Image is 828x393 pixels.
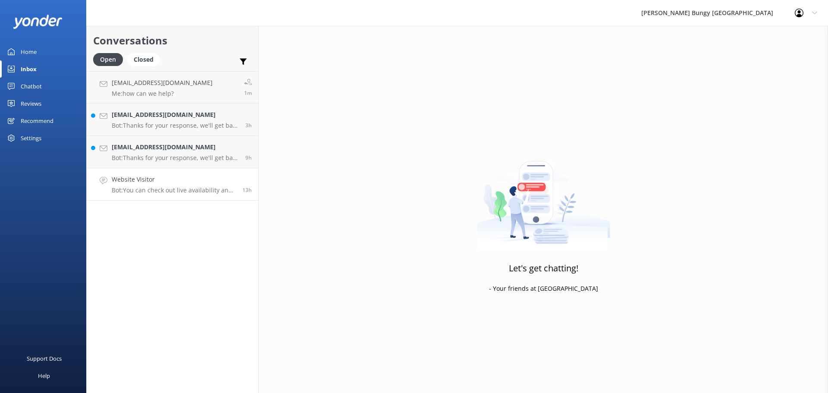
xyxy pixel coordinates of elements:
[87,71,258,104] a: [EMAIL_ADDRESS][DOMAIN_NAME]Me:how can we help?1m
[245,154,252,161] span: Sep 10 2025 01:56am (UTC +12:00) Pacific/Auckland
[21,95,41,112] div: Reviews
[87,136,258,168] a: [EMAIL_ADDRESS][DOMAIN_NAME]Bot:Thanks for your response, we'll get back to you as soon as we can...
[87,168,258,201] a: Website VisitorBot:You can check out live availability and book your spot online! Head over to ou...
[127,54,164,64] a: Closed
[21,112,53,129] div: Recommend
[21,129,41,147] div: Settings
[87,104,258,136] a: [EMAIL_ADDRESS][DOMAIN_NAME]Bot:Thanks for your response, we'll get back to you as soon as we can...
[112,186,236,194] p: Bot: You can check out live availability and book your spot online! Head over to our website and ...
[21,60,37,78] div: Inbox
[489,284,598,293] p: - Your friends at [GEOGRAPHIC_DATA]
[21,78,42,95] div: Chatbot
[112,78,213,88] h4: [EMAIL_ADDRESS][DOMAIN_NAME]
[112,90,213,97] p: Me: how can we help?
[93,53,123,66] div: Open
[21,43,37,60] div: Home
[93,54,127,64] a: Open
[112,122,239,129] p: Bot: Thanks for your response, we'll get back to you as soon as we can during opening hours.
[13,15,63,29] img: yonder-white-logo.png
[27,350,62,367] div: Support Docs
[38,367,50,384] div: Help
[509,261,578,275] h3: Let's get chatting!
[112,154,239,162] p: Bot: Thanks for your response, we'll get back to you as soon as we can during opening hours.
[93,32,252,49] h2: Conversations
[242,186,252,194] span: Sep 09 2025 09:36pm (UTC +12:00) Pacific/Auckland
[244,89,252,97] span: Sep 10 2025 11:23am (UTC +12:00) Pacific/Auckland
[477,143,610,251] img: artwork of a man stealing a conversation from at giant smartphone
[127,53,160,66] div: Closed
[112,142,239,152] h4: [EMAIL_ADDRESS][DOMAIN_NAME]
[112,110,239,119] h4: [EMAIL_ADDRESS][DOMAIN_NAME]
[245,122,252,129] span: Sep 10 2025 07:32am (UTC +12:00) Pacific/Auckland
[112,175,236,184] h4: Website Visitor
